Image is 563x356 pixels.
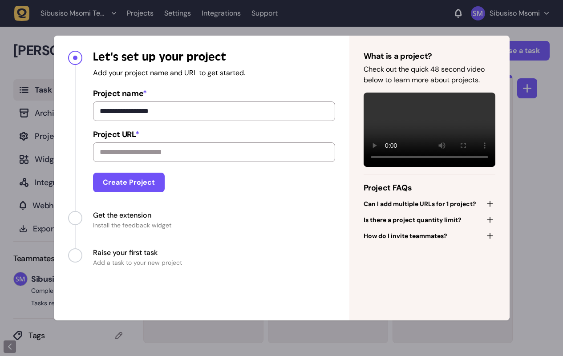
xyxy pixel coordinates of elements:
[93,210,171,221] span: Get the extension
[364,93,495,167] video: Your browser does not support the video tag.
[364,64,495,85] p: Check out the quick 48 second video below to learn more about projects.
[93,101,335,121] input: Project name*
[93,258,182,267] span: Add a task to your new project
[364,231,447,240] span: How do I invite teammates?
[93,173,165,192] button: Create Project
[364,214,495,226] button: Is there a project quantity limit?
[364,182,495,194] h4: Project FAQs
[364,50,495,62] h4: What is a project?
[93,247,182,258] span: Raise your first task
[364,199,476,208] span: Can I add multiple URLs for 1 project?
[364,215,462,224] span: Is there a project quantity limit?
[93,50,335,64] h4: Let's set up your project
[364,230,495,242] button: How do I invite teammates?
[93,128,335,141] span: Project URL
[93,142,335,162] input: Project URL*
[93,68,335,78] p: Add your project name and URL to get started.
[93,221,171,230] span: Install the feedback widget
[54,36,349,281] nav: Progress
[93,87,335,100] span: Project name
[364,198,495,210] button: Can I add multiple URLs for 1 project?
